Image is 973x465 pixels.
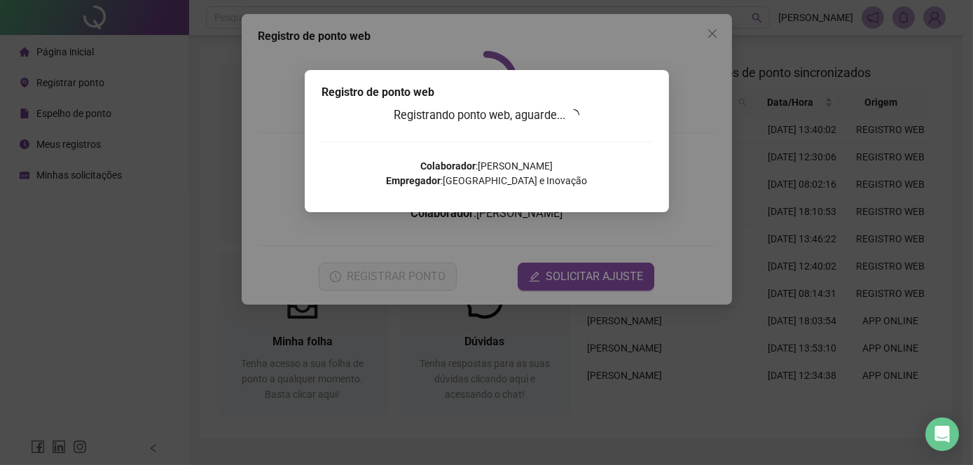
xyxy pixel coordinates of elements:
[925,417,959,451] div: Open Intercom Messenger
[420,160,476,172] strong: Colaborador
[322,159,652,188] p: : [PERSON_NAME] : [GEOGRAPHIC_DATA] e Inovação
[322,106,652,125] h3: Registrando ponto web, aguarde...
[566,107,581,123] span: loading
[386,175,441,186] strong: Empregador
[322,84,652,101] div: Registro de ponto web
